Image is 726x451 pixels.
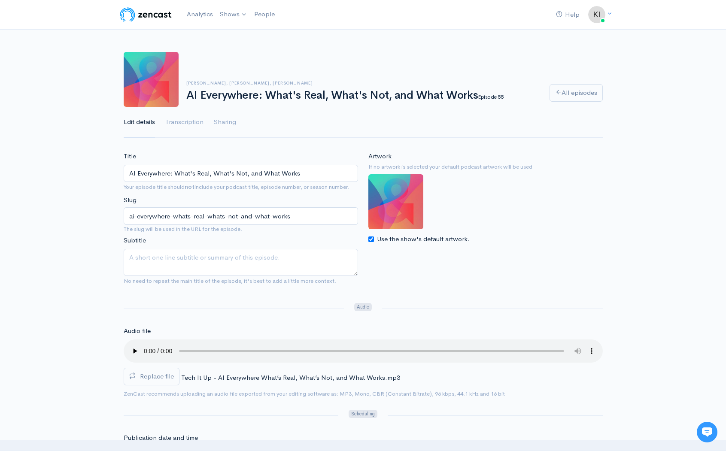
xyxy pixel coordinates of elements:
span: Scheduling [349,410,377,418]
span: New conversation [55,119,103,126]
a: People [251,5,278,24]
label: Use the show's default artwork. [377,234,470,244]
h1: AI Everywhere: What's Real, What's Not, and What Works [186,89,539,102]
a: All episodes [550,84,603,102]
a: Sharing [214,107,236,138]
small: The slug will be used in the URL for the episode. [124,225,358,233]
label: Artwork [368,151,392,161]
p: Find an answer quickly [12,147,160,157]
label: Subtitle [124,236,146,245]
a: Help [553,6,583,24]
strong: not [185,183,194,191]
input: title-of-episode [124,207,358,225]
img: ... [588,6,605,23]
small: If no artwork is selected your default podcast artwork will be used [368,163,603,171]
iframe: gist-messenger-bubble-iframe [697,422,717,442]
small: No need to repeat the main title of the episode, it's best to add a little more context. [124,277,336,285]
small: ZenCast recommends uploading an audio file exported from your editing software as: MP3, Mono, CBR... [124,390,505,397]
small: Your episode title should include your podcast title, episode number, or season number. [124,183,349,191]
label: Title [124,151,136,161]
h6: [PERSON_NAME], [PERSON_NAME], [PERSON_NAME] [186,81,539,85]
input: What is the episode's title? [124,165,358,182]
span: Replace file [140,372,174,380]
label: Audio file [124,326,151,336]
h1: Hi 👋 [13,42,159,55]
h2: Just let us know if you need anything and we'll be happy to help! 🙂 [13,57,159,98]
input: Search articles [25,161,153,179]
a: Analytics [183,5,216,24]
span: Tech It Up - AI Everywhere What’s Real, What’s Not, and What Works.mp3 [181,373,400,381]
small: Episode 55 [478,93,503,100]
label: Publication date and time [124,433,198,443]
a: Shows [216,5,251,24]
a: Edit details [124,107,155,138]
a: Transcription [165,107,204,138]
img: ZenCast Logo [118,6,173,23]
label: Slug [124,195,137,205]
button: New conversation [13,114,158,131]
span: Audio [354,303,372,311]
